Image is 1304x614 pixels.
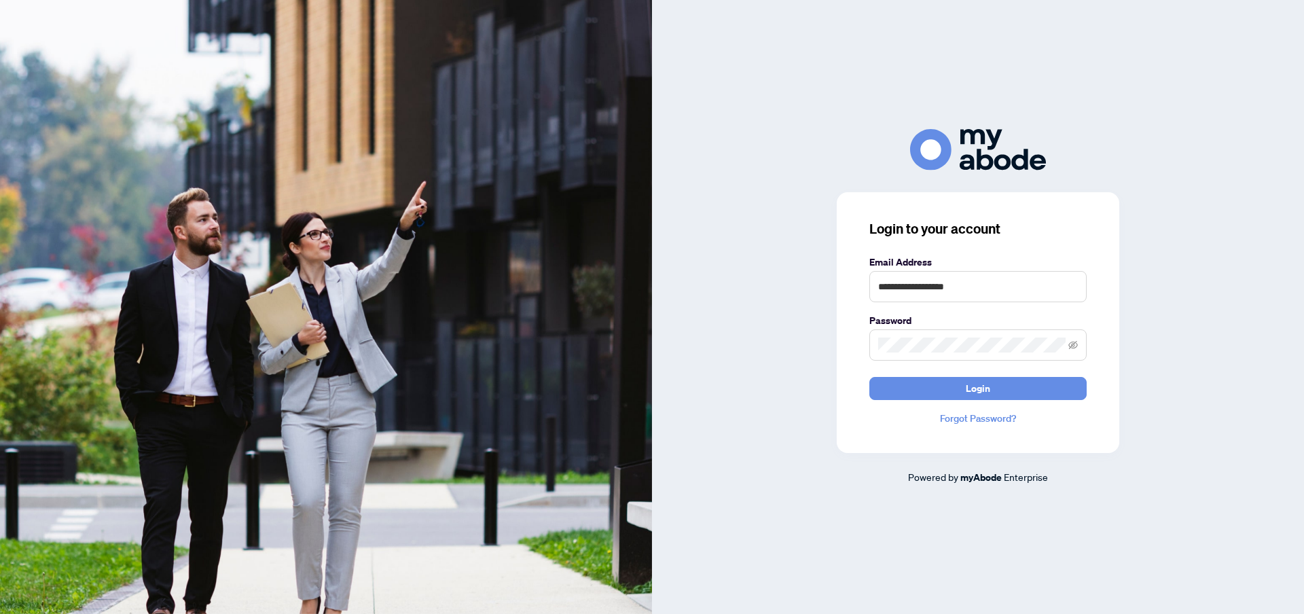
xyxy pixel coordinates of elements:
[960,470,1002,485] a: myAbode
[869,313,1087,328] label: Password
[869,219,1087,238] h3: Login to your account
[1068,340,1078,350] span: eye-invisible
[908,471,958,483] span: Powered by
[869,377,1087,400] button: Login
[869,411,1087,426] a: Forgot Password?
[1004,471,1048,483] span: Enterprise
[966,378,990,399] span: Login
[910,129,1046,170] img: ma-logo
[869,255,1087,270] label: Email Address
